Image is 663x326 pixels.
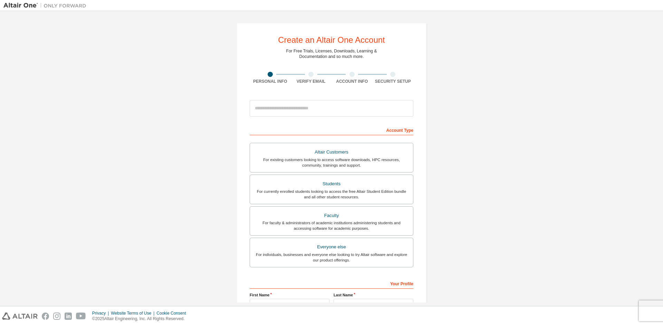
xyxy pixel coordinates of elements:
[254,242,409,252] div: Everyone else
[373,79,414,84] div: Security Setup
[65,313,72,320] img: linkedin.svg
[250,124,413,135] div: Account Type
[3,2,90,9] img: Altair One
[156,310,190,316] div: Cookie Consent
[2,313,38,320] img: altair_logo.svg
[92,316,190,322] p: © 2025 Altair Engineering, Inc. All Rights Reserved.
[334,292,413,298] label: Last Name
[250,79,291,84] div: Personal Info
[254,252,409,263] div: For individuals, businesses and everyone else looking to try Altair software and explore our prod...
[76,313,86,320] img: youtube.svg
[286,48,377,59] div: For Free Trials, Licenses, Downloads, Learning & Documentation and so much more.
[250,292,329,298] label: First Name
[254,211,409,220] div: Faculty
[331,79,373,84] div: Account Info
[278,36,385,44] div: Create an Altair One Account
[254,157,409,168] div: For existing customers looking to access software downloads, HPC resources, community, trainings ...
[254,147,409,157] div: Altair Customers
[254,220,409,231] div: For faculty & administrators of academic institutions administering students and accessing softwa...
[53,313,60,320] img: instagram.svg
[42,313,49,320] img: facebook.svg
[254,189,409,200] div: For currently enrolled students looking to access the free Altair Student Edition bundle and all ...
[254,179,409,189] div: Students
[92,310,111,316] div: Privacy
[291,79,332,84] div: Verify Email
[250,278,413,289] div: Your Profile
[111,310,156,316] div: Website Terms of Use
